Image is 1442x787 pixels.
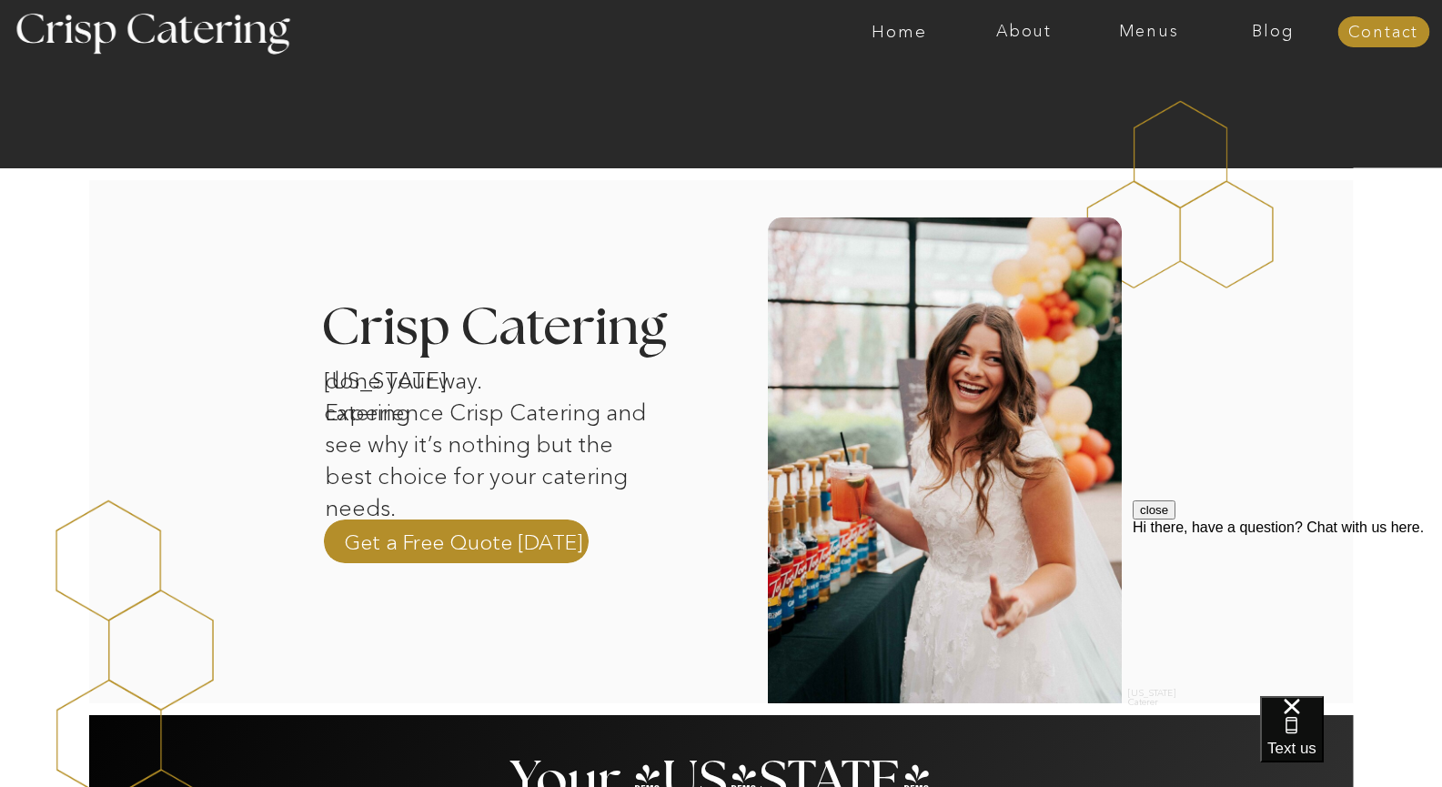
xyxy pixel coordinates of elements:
[962,23,1086,41] a: About
[837,23,962,41] a: Home
[344,528,583,555] a: Get a Free Quote [DATE]
[1260,696,1442,787] iframe: podium webchat widget bubble
[1086,23,1211,41] a: Menus
[325,365,657,480] p: done your way. Experience Crisp Catering and see why it’s nothing but the best choice for your ca...
[1211,23,1336,41] a: Blog
[1133,500,1442,719] iframe: podium webchat widget prompt
[1128,689,1185,699] h2: [US_STATE] Caterer
[321,302,713,356] h3: Crisp Catering
[1337,24,1429,42] a: Contact
[324,365,513,388] h1: [US_STATE] catering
